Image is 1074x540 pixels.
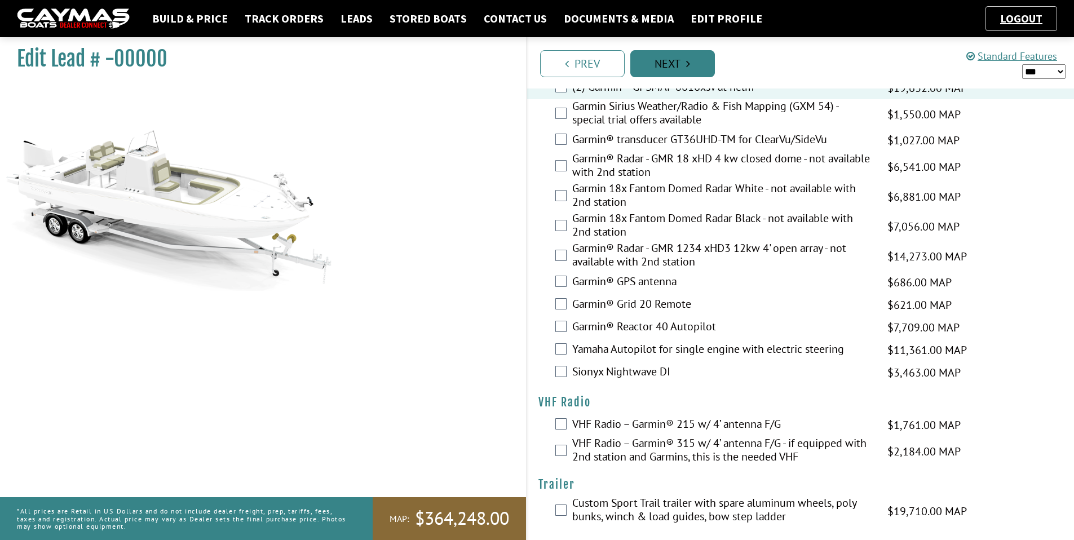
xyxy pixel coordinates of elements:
[572,152,873,182] label: Garmin® Radar - GMR 18 xHD 4 kw closed dome - not available with 2nd station
[572,365,873,381] label: Sionyx Nightwave DI
[887,218,960,235] span: $7,056.00 MAP
[887,342,967,358] span: $11,361.00 MAP
[572,241,873,271] label: Garmin® Radar - GMR 1234 xHD3 12kw 4' open array - not available with 2nd station
[887,319,960,336] span: $7,709.00 MAP
[887,417,961,433] span: $1,761.00 MAP
[415,507,509,530] span: $364,248.00
[887,132,960,149] span: $1,027.00 MAP
[239,11,329,26] a: Track Orders
[995,11,1048,25] a: Logout
[572,496,873,526] label: Custom Sport Trail trailer with spare aluminum wheels, poly bunks, winch & load guides, bow step ...
[335,11,378,26] a: Leads
[887,503,967,520] span: $19,710.00 MAP
[887,443,961,460] span: $2,184.00 MAP
[17,502,347,535] p: *All prices are Retail in US Dollars and do not include dealer freight, prep, tariffs, fees, taxe...
[540,50,625,77] a: Prev
[572,417,873,433] label: VHF Radio – Garmin® 215 w/ 4’ antenna F/G
[17,46,498,72] h1: Edit Lead # -00000
[887,364,961,381] span: $3,463.00 MAP
[887,188,961,205] span: $6,881.00 MAP
[887,296,952,313] span: $621.00 MAP
[887,158,961,175] span: $6,541.00 MAP
[373,497,526,540] a: MAP:$364,248.00
[572,436,873,466] label: VHF Radio – Garmin® 315 w/ 4’ antenna F/G - if equipped with 2nd station and Garmins, this is the...
[887,274,952,291] span: $686.00 MAP
[147,11,233,26] a: Build & Price
[538,395,1063,409] h4: VHF Radio
[538,477,1063,492] h4: Trailer
[17,8,130,29] img: caymas-dealer-connect-2ed40d3bc7270c1d8d7ffb4b79bf05adc795679939227970def78ec6f6c03838.gif
[630,50,715,77] a: Next
[390,513,409,525] span: MAP:
[572,211,873,241] label: Garmin 18x Fantom Domed Radar Black - not available with 2nd station
[572,182,873,211] label: Garmin 18x Fantom Domed Radar White - not available with 2nd station
[572,320,873,336] label: Garmin® Reactor 40 Autopilot
[887,106,961,123] span: $1,550.00 MAP
[572,342,873,358] label: Yamaha Autopilot for single engine with electric steering
[966,50,1057,63] a: Standard Features
[478,11,553,26] a: Contact Us
[685,11,768,26] a: Edit Profile
[572,132,873,149] label: Garmin® transducer GT36UHD-TM for ClearVu/SideVu
[887,248,967,265] span: $14,273.00 MAP
[572,275,873,291] label: Garmin® GPS antenna
[384,11,472,26] a: Stored Boats
[572,99,873,129] label: Garmin Sirius Weather/Radio & Fish Mapping (GXM 54) - special trial offers available
[558,11,679,26] a: Documents & Media
[572,297,873,313] label: Garmin® Grid 20 Remote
